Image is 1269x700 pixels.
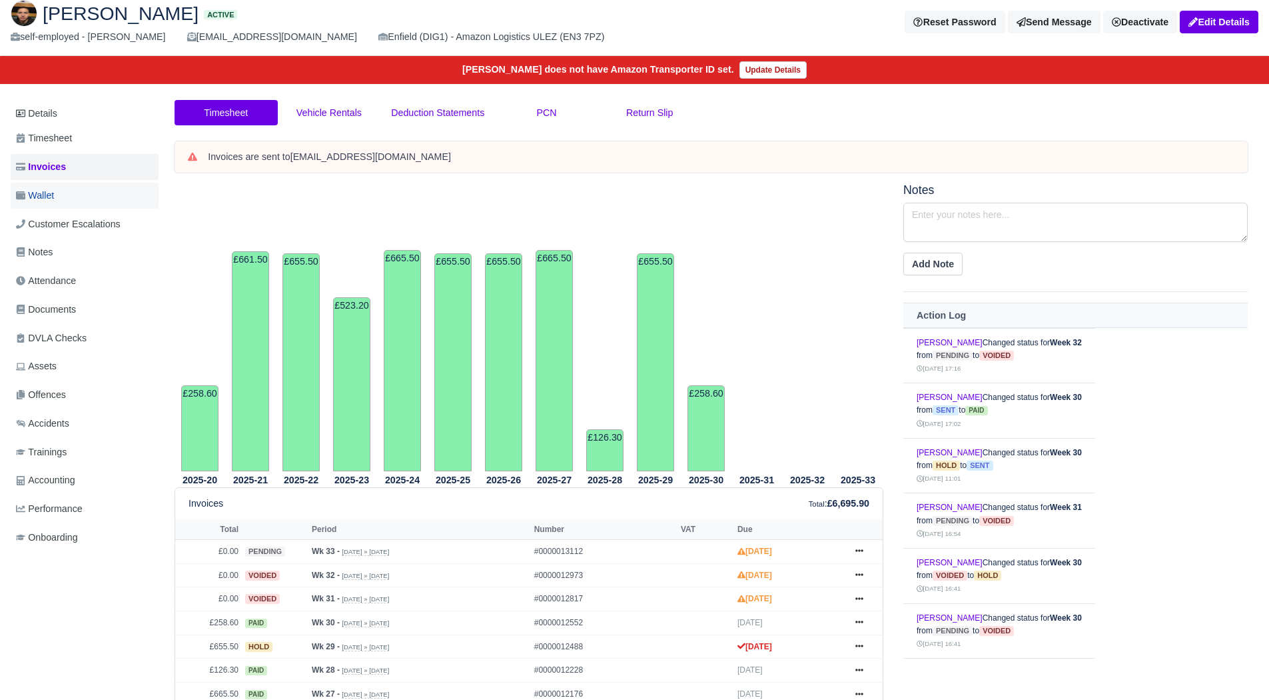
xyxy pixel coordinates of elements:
[175,100,278,126] a: Timesheet
[342,572,389,580] small: [DATE] » [DATE]
[529,472,580,488] th: 2025-27
[175,540,242,564] td: £0.00
[478,472,529,488] th: 2025-26
[1180,11,1258,33] a: Edit Details
[342,643,389,651] small: [DATE] » [DATE]
[630,472,681,488] th: 2025-29
[245,642,272,652] span: hold
[225,472,276,488] th: 2025-21
[737,665,763,675] span: [DATE]
[933,626,973,636] span: pending
[342,619,389,627] small: [DATE] » [DATE]
[16,501,83,517] span: Performance
[739,61,807,79] a: Update Details
[809,500,825,508] small: Total
[1103,11,1177,33] div: Deactivate
[933,351,973,361] span: pending
[342,667,389,675] small: [DATE] » [DATE]
[495,100,598,126] a: PCN
[245,690,267,699] span: paid
[11,411,159,437] a: Accidents
[965,406,987,415] span: paid
[1050,393,1082,402] strong: Week 30
[11,525,159,551] a: Onboarding
[11,101,159,126] a: Details
[16,302,76,317] span: Documents
[245,571,280,581] span: voided
[11,183,159,209] a: Wallet
[903,253,963,275] button: Add Note
[917,338,983,347] a: [PERSON_NAME]
[428,472,478,488] th: 2025-25
[175,611,242,635] td: £258.60
[208,151,1234,164] div: Invoices are sent to
[245,619,267,628] span: paid
[827,498,869,509] strong: £6,695.90
[175,635,242,659] td: £655.50
[681,472,731,488] th: 2025-30
[16,331,87,346] span: DVLA Checks
[232,251,269,471] td: £661.50
[16,188,54,203] span: Wallet
[175,659,242,683] td: £126.30
[16,359,57,374] span: Assets
[312,642,340,651] strong: Wk 29 -
[531,611,677,635] td: #0000012552
[917,585,961,592] small: [DATE] 16:41
[16,445,67,460] span: Trainings
[175,563,242,587] td: £0.00
[903,183,1248,197] h5: Notes
[342,548,389,556] small: [DATE] » [DATE]
[967,461,993,471] span: sent
[637,253,674,471] td: £655.50
[312,571,340,580] strong: Wk 32 -
[312,618,340,627] strong: Wk 30 -
[737,642,772,651] strong: [DATE]
[1050,503,1082,512] strong: Week 31
[917,475,961,482] small: [DATE] 11:01
[16,159,66,175] span: Invoices
[312,665,340,675] strong: Wk 28 -
[11,297,159,323] a: Documents
[917,503,983,512] a: [PERSON_NAME]
[933,461,960,471] span: hold
[11,211,159,237] a: Customer Escalations
[11,154,159,180] a: Invoices
[189,498,223,509] h6: Invoices
[905,11,1005,33] button: Reset Password
[598,100,701,126] a: Return Slip
[342,691,389,699] small: [DATE] » [DATE]
[737,618,763,627] span: [DATE]
[16,530,78,545] span: Onboarding
[677,519,734,539] th: VAT
[11,29,166,45] div: self-employed - [PERSON_NAME]
[16,473,75,488] span: Accounting
[734,519,843,539] th: Due
[536,250,573,471] td: £665.50
[917,448,983,457] a: [PERSON_NAME]
[933,571,967,581] span: voided
[531,659,677,683] td: #0000012228
[11,353,159,379] a: Assets
[16,416,69,431] span: Accidents
[737,689,763,699] span: [DATE]
[531,563,677,587] td: #0000012973
[204,10,237,20] span: Active
[378,29,604,45] div: Enfield (DIG1) - Amazon Logistics ULEZ (EN3 7PZ)
[278,100,381,126] a: Vehicle Rentals
[531,635,677,659] td: #0000012488
[917,530,961,537] small: [DATE] 16:54
[979,516,1014,526] span: voided
[187,29,357,45] div: [EMAIL_ADDRESS][DOMAIN_NAME]
[245,547,285,557] span: pending
[276,472,326,488] th: 2025-22
[903,328,1095,383] td: Changed status for from to
[11,439,159,465] a: Trainings
[326,472,377,488] th: 2025-23
[11,268,159,294] a: Attendance
[979,351,1014,361] span: voided
[11,239,159,265] a: Notes
[308,519,531,539] th: Period
[333,297,370,471] td: £523.20
[737,547,772,556] strong: [DATE]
